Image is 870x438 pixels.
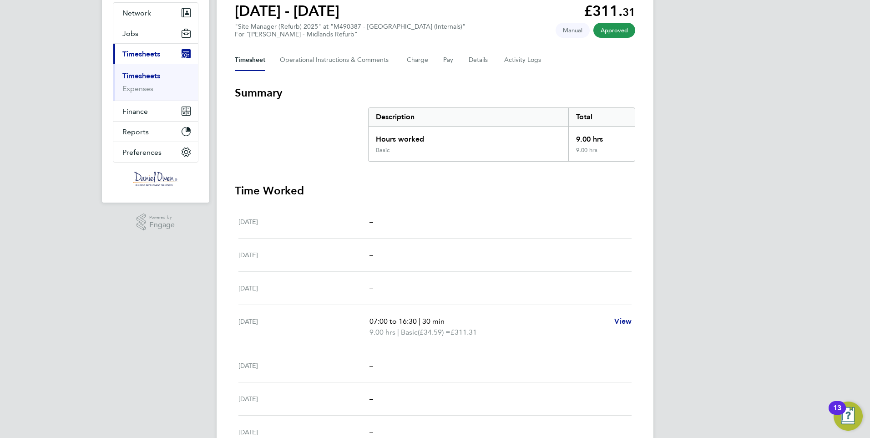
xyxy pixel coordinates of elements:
span: Engage [149,221,175,229]
button: Pay [443,49,454,71]
span: Jobs [122,29,138,38]
div: Description [369,108,568,126]
span: – [369,217,373,226]
span: – [369,284,373,292]
div: 9.00 hrs [568,127,635,147]
div: [DATE] [238,250,369,260]
span: – [369,394,373,403]
span: – [369,361,373,370]
div: [DATE] [238,216,369,227]
span: 9.00 hrs [369,328,395,336]
span: Powered by [149,214,175,221]
a: Timesheets [122,71,160,80]
div: Summary [368,107,635,162]
a: Powered byEngage [137,214,175,231]
h3: Time Worked [235,183,635,198]
div: [DATE] [238,360,369,371]
div: 9.00 hrs [568,147,635,161]
span: – [369,250,373,259]
button: Finance [113,101,198,121]
span: Preferences [122,148,162,157]
a: Go to home page [113,172,198,186]
div: [DATE] [238,283,369,294]
div: 13 [833,408,841,420]
span: This timesheet has been approved. [593,23,635,38]
div: Total [568,108,635,126]
div: Timesheets [113,64,198,101]
button: Preferences [113,142,198,162]
span: 07:00 to 16:30 [369,317,417,326]
span: – [369,428,373,436]
button: Reports [113,122,198,142]
span: Basic [401,327,418,338]
span: This timesheet was manually created. [556,23,590,38]
div: [DATE] [238,393,369,404]
div: [DATE] [238,427,369,438]
h1: [DATE] - [DATE] [235,2,339,20]
img: danielowen-logo-retina.png [133,172,178,186]
h3: Summary [235,86,635,100]
button: Operational Instructions & Comments [280,49,392,71]
button: Activity Logs [504,49,542,71]
span: £311.31 [450,328,477,336]
span: Reports [122,127,149,136]
button: Network [113,3,198,23]
span: 30 min [422,317,445,326]
span: Finance [122,107,148,116]
div: [DATE] [238,316,369,338]
button: Open Resource Center, 13 new notifications [834,402,863,431]
div: "Site Manager (Refurb) 2025" at "M490387 - [GEOGRAPHIC_DATA] (Internals)" [235,23,465,38]
button: Timesheets [113,44,198,64]
button: Details [469,49,490,71]
span: Timesheets [122,50,160,58]
button: Jobs [113,23,198,43]
a: Expenses [122,84,153,93]
div: Basic [376,147,389,154]
span: (£34.59) = [418,328,450,336]
a: View [614,316,632,327]
span: 31 [622,5,635,19]
span: View [614,317,632,326]
button: Timesheet [235,49,265,71]
span: Network [122,9,151,17]
div: Hours worked [369,127,568,147]
span: | [419,317,420,326]
button: Charge [407,49,429,71]
span: | [397,328,399,336]
div: For "[PERSON_NAME] - Midlands Refurb" [235,31,465,38]
app-decimal: £311. [584,2,635,20]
